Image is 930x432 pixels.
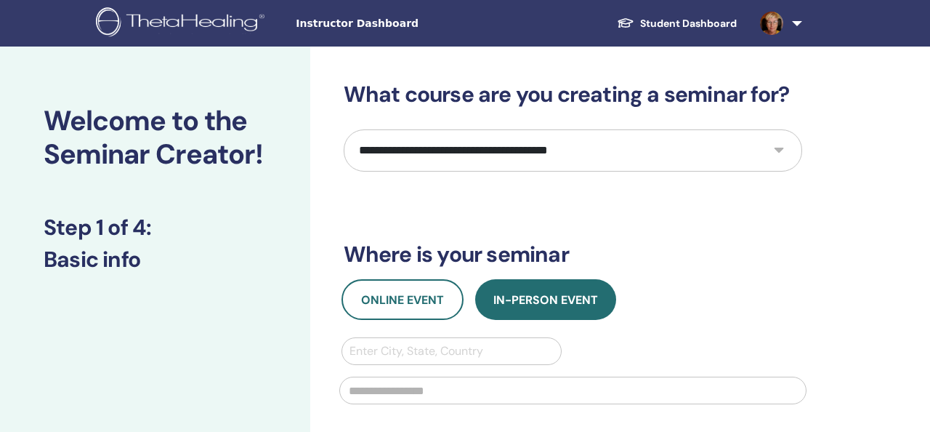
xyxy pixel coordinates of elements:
h3: What course are you creating a seminar for? [344,81,802,108]
span: Online Event [361,292,444,308]
h3: Step 1 of 4 : [44,215,267,241]
img: graduation-cap-white.svg [617,17,634,29]
button: Online Event [341,279,464,320]
span: Instructor Dashboard [296,16,514,31]
img: logo.png [96,7,270,40]
h3: Where is your seminar [344,241,802,268]
span: In-Person Event [493,292,598,308]
h3: Basic info [44,247,267,273]
a: Student Dashboard [605,10,748,37]
img: default.jpg [760,12,783,35]
h2: Welcome to the Seminar Creator! [44,105,267,171]
button: In-Person Event [475,279,616,320]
